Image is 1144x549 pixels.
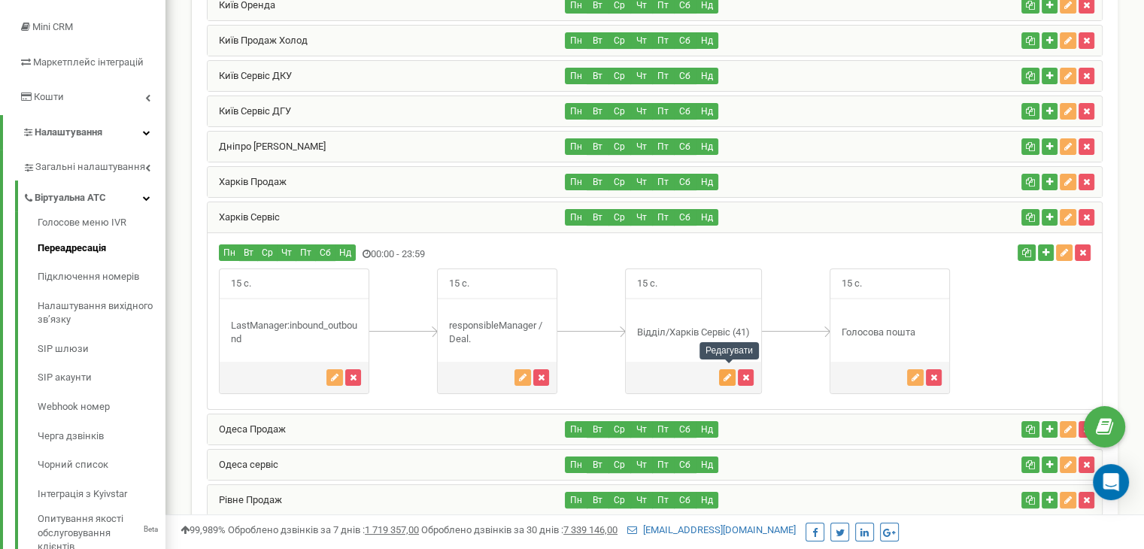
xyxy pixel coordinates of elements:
u: 1 719 357,00 [365,524,419,535]
button: Нд [696,174,718,190]
button: Сб [674,32,696,49]
button: Пн [565,68,587,84]
button: Пт [296,244,316,261]
button: Чт [630,492,653,508]
button: Вт [587,68,609,84]
button: Вт [587,174,609,190]
button: Нд [696,209,718,226]
a: Віртуальна АТС [23,180,165,211]
a: Харків Сервіс [208,211,280,223]
button: Пн [565,456,587,473]
div: 00:00 - 23:59 [208,244,804,265]
button: Пт [652,456,675,473]
button: Вт [587,103,609,120]
a: Переадресація [38,234,165,263]
button: Пт [652,421,675,438]
button: Пн [565,209,587,226]
button: Нд [696,492,718,508]
a: SIP акаунти [38,363,165,393]
button: Нд [696,138,718,155]
a: Підключення номерів [38,262,165,292]
button: Чт [630,32,653,49]
span: Оброблено дзвінків за 7 днів : [228,524,419,535]
div: LastManager:inbound_outbound [220,319,369,347]
button: Чт [630,209,653,226]
button: Чт [630,103,653,120]
button: Вт [587,138,609,155]
button: Вт [587,456,609,473]
button: Сб [674,456,696,473]
button: Вт [587,421,609,438]
button: Пт [652,68,675,84]
button: Чт [630,174,653,190]
span: 15 с. [830,269,873,299]
a: Одеса Продаж [208,423,286,435]
u: 7 339 146,00 [563,524,618,535]
span: Оброблено дзвінків за 30 днів : [421,524,618,535]
button: Нд [696,103,718,120]
span: Mini CRM [32,21,73,32]
span: 15 с. [626,269,669,299]
a: Київ Сервіс ДКУ [208,70,292,81]
a: Київ Продаж Холод [208,35,308,46]
button: Сб [674,138,696,155]
div: Редагувати [699,342,759,359]
button: Чт [630,456,653,473]
button: Нд [696,456,718,473]
button: Нд [696,68,718,84]
span: Віртуальна АТС [35,191,106,205]
button: Нд [696,421,718,438]
button: Пн [565,32,587,49]
span: Загальні налаштування [35,160,145,174]
button: Вт [587,492,609,508]
div: Open Intercom Messenger [1093,464,1129,500]
span: 15 с. [438,269,481,299]
a: Налаштування вихідного зв’язку [38,292,165,335]
button: Сб [674,421,696,438]
button: Ср [608,68,631,84]
button: Пн [565,138,587,155]
button: Чт [630,421,653,438]
button: Чт [277,244,296,261]
button: Сб [674,174,696,190]
button: Сб [674,492,696,508]
button: Вт [239,244,258,261]
a: Харків Продаж [208,176,287,187]
span: Налаштування [35,126,102,138]
a: SIP шлюзи [38,335,165,364]
button: Пн [565,492,587,508]
button: Пт [652,174,675,190]
button: Чт [630,68,653,84]
div: Відділ/Харків Сервіс (41) [626,326,761,340]
button: Пт [652,209,675,226]
a: Налаштування [3,115,165,150]
a: Інтеграція з Kyivstar [38,480,165,509]
button: Сб [674,103,696,120]
button: Пт [652,138,675,155]
button: Сб [315,244,335,261]
button: Пт [652,103,675,120]
button: Ср [608,103,631,120]
button: Пт [652,492,675,508]
div: responsibleManager / Deal. [438,319,557,347]
button: Ср [257,244,278,261]
a: Черга дзвінків [38,422,165,451]
a: Дніпро [PERSON_NAME] [208,141,326,152]
button: Ср [608,421,631,438]
button: Сб [674,209,696,226]
button: Нд [335,244,356,261]
button: Чт [630,138,653,155]
button: Ср [608,456,631,473]
span: 99,989% [181,524,226,535]
button: Нд [696,32,718,49]
button: Ср [608,32,631,49]
button: Ср [608,138,631,155]
button: Пн [219,244,240,261]
a: Рівне Продаж [208,494,282,505]
button: Вт [587,32,609,49]
a: Голосове меню IVR [38,216,165,234]
button: Ср [608,209,631,226]
button: Пн [565,103,587,120]
button: Пт [652,32,675,49]
button: Пн [565,421,587,438]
